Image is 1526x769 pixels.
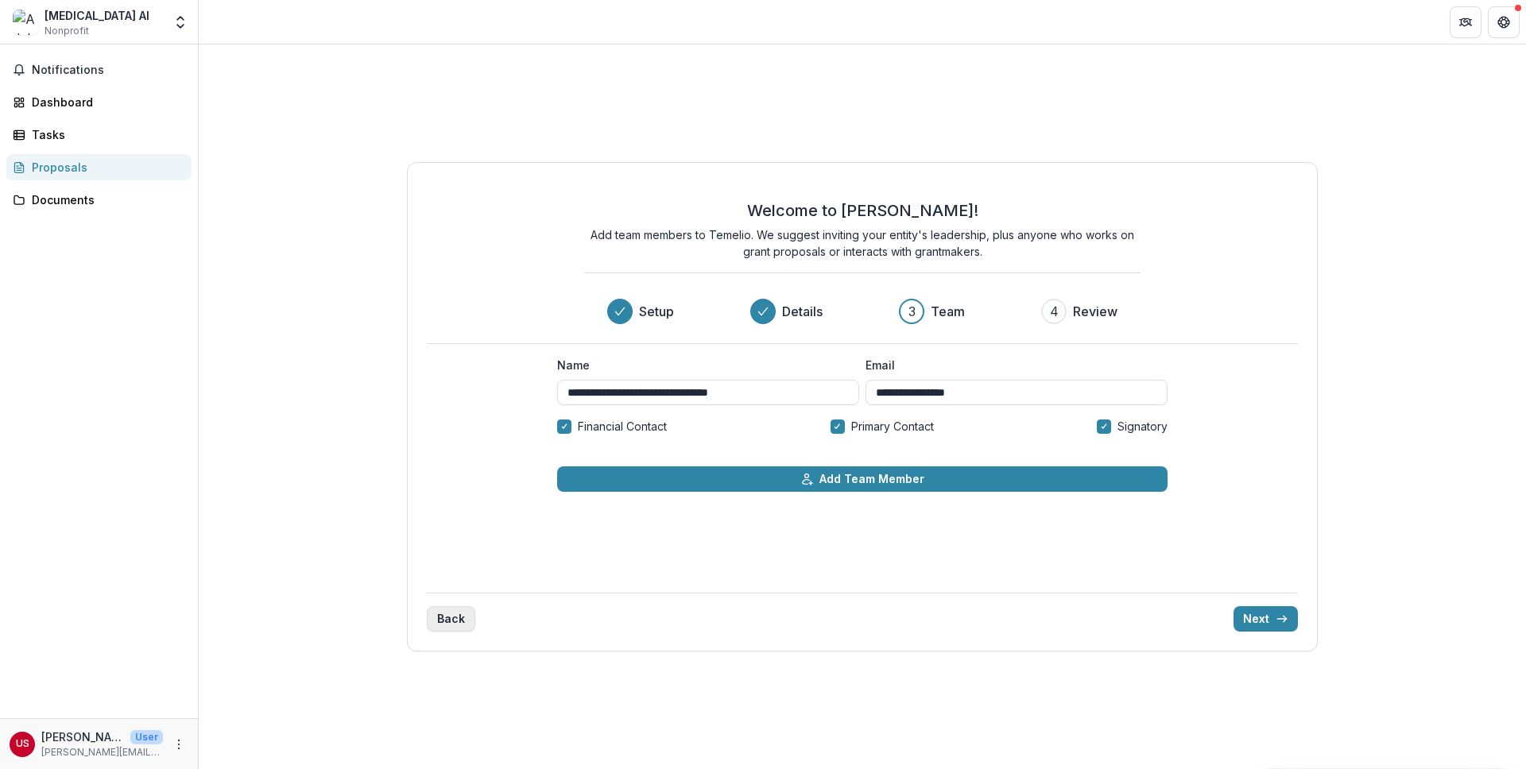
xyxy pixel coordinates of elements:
[169,735,188,754] button: More
[1073,302,1117,321] h3: Review
[782,302,823,321] h3: Details
[13,10,38,35] img: Adalat AI
[908,302,916,321] div: 3
[6,89,192,115] a: Dashboard
[169,6,192,38] button: Open entity switcher
[6,122,192,148] a: Tasks
[557,357,850,373] label: Name
[866,357,1158,373] label: Email
[557,466,1168,492] button: Add Team Member
[584,226,1141,260] p: Add team members to Temelio. We suggest inviting your entity's leadership, plus anyone who works ...
[32,159,179,176] div: Proposals
[41,728,124,745] p: [PERSON_NAME]
[6,57,192,83] button: Notifications
[32,64,185,77] span: Notifications
[1450,6,1481,38] button: Partners
[1117,418,1168,435] span: Signatory
[1050,302,1059,321] div: 4
[1234,606,1298,632] button: Next
[1488,6,1520,38] button: Get Help
[45,24,89,38] span: Nonprofit
[32,191,179,208] div: Documents
[45,7,149,24] div: [MEDICAL_DATA] AI
[931,302,965,321] h3: Team
[6,187,192,213] a: Documents
[6,154,192,180] a: Proposals
[16,739,29,749] div: Utkarsh Saxena
[130,730,163,744] p: User
[578,418,667,435] span: Financial Contact
[32,126,179,143] div: Tasks
[32,94,179,110] div: Dashboard
[747,201,978,220] h2: Welcome to [PERSON_NAME]!
[427,606,475,632] button: Back
[851,418,934,435] span: Primary Contact
[639,302,674,321] h3: Setup
[607,299,1117,324] div: Progress
[41,745,163,759] p: [PERSON_NAME][EMAIL_ADDRESS][MEDICAL_DATA]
